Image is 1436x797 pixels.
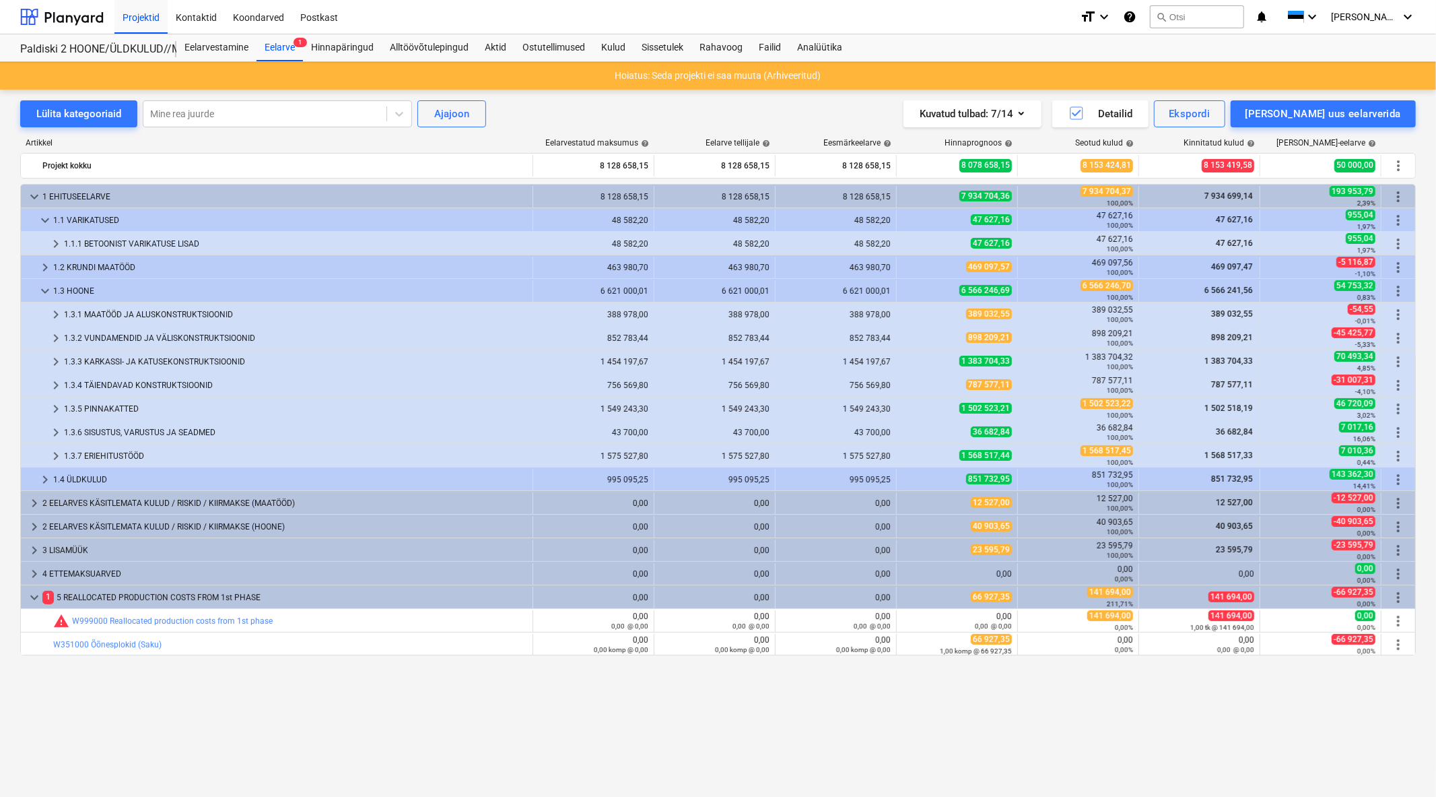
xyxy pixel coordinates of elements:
[1081,445,1133,456] span: 1 568 517,45
[1390,212,1406,228] span: Rohkem tegevusi
[781,569,891,579] div: 0,00
[1215,238,1254,248] span: 47 627,16
[781,593,891,602] div: 0,00
[1390,566,1406,582] span: Rohkem tegevusi
[971,426,1012,437] span: 36 682,84
[881,139,891,148] span: help
[1353,482,1375,490] small: 14,41%
[53,280,527,302] div: 1.3 HOONE
[1355,388,1375,395] small: -4,10%
[1215,545,1254,554] span: 23 595,79
[539,263,648,272] div: 463 980,70
[1023,234,1133,253] div: 47 627,16
[1203,286,1254,295] span: 6 566 241,56
[1169,105,1210,123] div: Ekspordi
[971,592,1012,602] span: 66 927,35
[1150,5,1244,28] button: Otsi
[1023,470,1133,489] div: 851 732,95
[1080,9,1096,25] i: format_size
[42,587,527,608] div: 5 REALLOCATED PRODUCTION COSTS FROM 1st PHASE
[64,351,527,373] div: 1.3.3 KARKASSI- JA KATUSEKONSTRUKTSIOONID
[660,333,770,343] div: 852 783,44
[945,138,1013,148] div: Hinnaprognoos
[1357,577,1375,584] small: 0,00%
[1107,363,1133,371] small: 100,00%
[789,34,850,61] div: Analüütika
[660,593,770,602] div: 0,00
[53,640,162,649] a: W351000 Õõnesplokid (Saku)
[539,451,648,461] div: 1 575 527,80
[1075,138,1134,148] div: Seotud kulud
[37,259,53,276] span: keyboard_arrow_right
[1087,610,1133,621] span: 141 694,00
[539,428,648,437] div: 43 700,00
[691,34,751,61] a: Rahavoog
[959,450,1012,461] span: 1 568 517,44
[539,569,648,579] div: 0,00
[539,546,648,555] div: 0,00
[64,304,527,325] div: 1.3.1 MAATÖÖD JA ALUSKONSTRUKTSIOONID
[1107,316,1133,323] small: 100,00%
[660,612,770,631] div: 0,00
[1348,304,1375,315] span: -54,55
[1357,294,1375,301] small: 0,83%
[1023,211,1133,230] div: 47 627,16
[1215,521,1254,531] span: 40 903,65
[1390,158,1406,174] span: Rohkem tegevusi
[660,428,770,437] div: 43 700,00
[781,310,891,319] div: 388 978,00
[1390,495,1406,511] span: Rohkem tegevusi
[539,593,648,602] div: 0,00
[64,375,527,396] div: 1.3.4 TÄIENDAVAD KONSTRUKTSIOONID
[48,401,64,417] span: keyboard_arrow_right
[1023,352,1133,371] div: 1 383 704,32
[1244,139,1255,148] span: help
[1107,600,1133,608] small: 211,71%
[1357,364,1375,372] small: 4,85%
[1210,380,1254,389] span: 787 577,11
[781,499,891,508] div: 0,00
[48,236,64,252] span: keyboard_arrow_right
[1357,459,1375,466] small: 0,44%
[1215,498,1254,507] span: 12 527,00
[1346,210,1375,220] span: 955,04
[971,214,1012,225] span: 47 627,16
[1068,105,1132,123] div: Detailid
[539,216,648,225] div: 48 582,20
[1123,139,1134,148] span: help
[1332,587,1375,598] span: -66 927,35
[971,497,1012,508] span: 12 527,00
[303,34,382,61] a: Hinnapäringud
[48,307,64,323] span: keyboard_arrow_right
[593,34,634,61] div: Kulud
[42,492,527,514] div: 2 EELARVES KÄSITLEMATA KULUD / RISKID / KIIRMAKSE (MAATÖÖD)
[26,495,42,511] span: keyboard_arrow_right
[1107,412,1133,419] small: 100,00%
[1002,139,1013,148] span: help
[966,474,1012,484] span: 851 732,95
[1023,517,1133,536] div: 40 903,65
[660,381,770,390] div: 756 569,80
[1390,401,1406,417] span: Rohkem tegevusi
[1215,427,1254,437] span: 36 682,84
[257,34,303,61] a: Eelarve1
[1390,637,1406,653] span: Rohkem tegevusi
[1203,191,1254,201] span: 7 934 699,14
[1255,9,1268,25] i: notifications
[1081,186,1133,197] span: 7 934 704,37
[42,155,527,177] div: Projekt kokku
[53,210,527,231] div: 1.1 VARIKATUSED
[1096,9,1112,25] i: keyboard_arrow_down
[1023,376,1133,395] div: 787 577,11
[1390,330,1406,346] span: Rohkem tegevusi
[971,544,1012,555] span: 23 595,79
[1390,542,1406,559] span: Rohkem tegevusi
[417,100,486,127] button: Ajajoon
[781,239,891,249] div: 48 582,20
[539,381,648,390] div: 756 569,80
[539,333,648,343] div: 852 783,44
[64,422,527,443] div: 1.3.6 SISUSTUS, VARUSTUS JA SEADMED
[64,327,527,349] div: 1.3.2 VUNDAMENDID JA VÄLISKONSTRUKTSIOONID
[1390,519,1406,535] span: Rohkem tegevusi
[781,286,891,296] div: 6 621 000,01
